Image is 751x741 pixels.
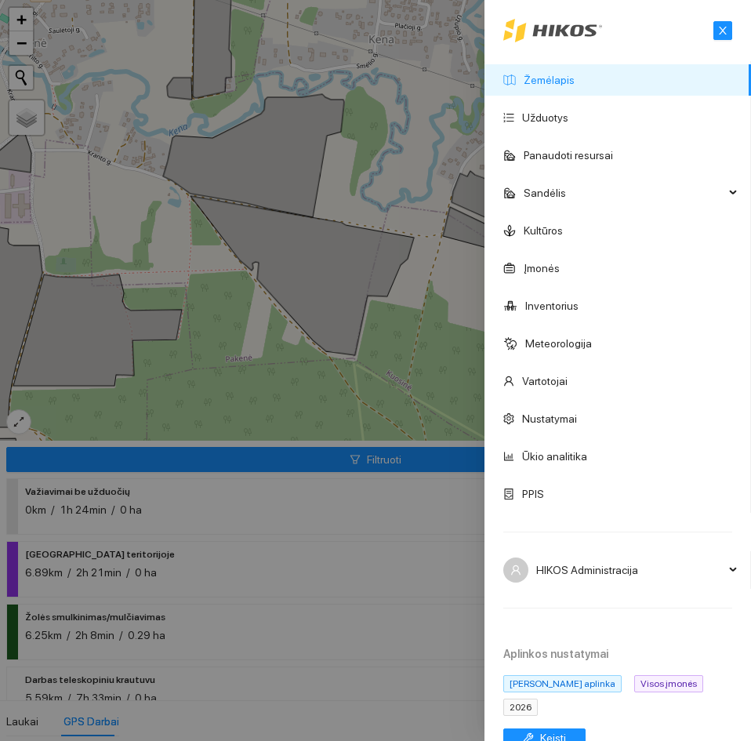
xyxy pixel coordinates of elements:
a: Kultūros [524,224,563,237]
a: Meteorologija [525,337,592,350]
span: [PERSON_NAME] aplinka [503,675,622,692]
span: Sandėlis [524,177,724,209]
a: Įmonės [524,262,560,274]
a: Panaudoti resursai [524,149,613,162]
span: 2026 [503,699,538,716]
a: Nustatymai [522,412,577,425]
button: close [713,21,732,40]
a: Inventorius [525,300,579,312]
span: Visos įmonės [634,675,703,692]
span: close [714,25,731,36]
a: Ūkio analitika [522,450,587,463]
a: Užduotys [522,111,568,124]
a: PPIS [522,488,544,500]
strong: Aplinkos nustatymai [503,648,608,660]
a: Vartotojai [522,375,568,387]
span: HIKOS Administracija [536,554,724,586]
a: Žemėlapis [524,74,575,86]
span: user [510,565,521,576]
